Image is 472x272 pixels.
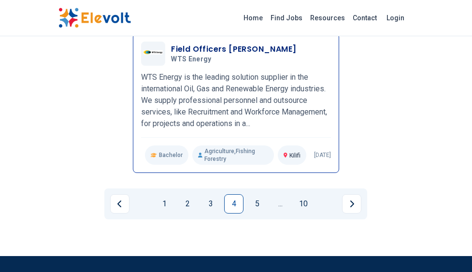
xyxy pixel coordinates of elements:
a: Previous page [110,194,129,214]
a: Contact [349,10,381,26]
a: Page 4 is your current page [224,194,243,214]
p: WTS Energy is the leading solution supplier in the international Oil, Gas and Renewable Energy in... [141,72,331,129]
a: Page 2 [178,194,197,214]
a: Page 3 [201,194,220,214]
a: Jump forward [271,194,290,214]
span: WTS Energy [171,55,212,64]
p: [DATE] [314,151,331,159]
span: Kilifi [289,152,300,159]
a: Page 5 [247,194,267,214]
a: Page 10 [294,194,313,214]
a: Next page [342,194,361,214]
h3: Field Officers [PERSON_NAME] [171,43,296,55]
img: Elevolt [58,8,131,28]
ul: Pagination [110,194,361,214]
iframe: Chat Widget [424,226,472,272]
a: Page 1 [155,194,174,214]
img: WTS Energy [143,50,163,57]
a: Resources [306,10,349,26]
a: WTS EnergyField Officers [PERSON_NAME]WTS EnergyWTS Energy is the leading solution supplier in th... [141,42,331,165]
a: Find Jobs [267,10,306,26]
a: Home [240,10,267,26]
span: Bachelor [159,151,183,159]
a: Login [381,8,410,28]
p: Agriculture,fishing Forestry [192,145,274,165]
